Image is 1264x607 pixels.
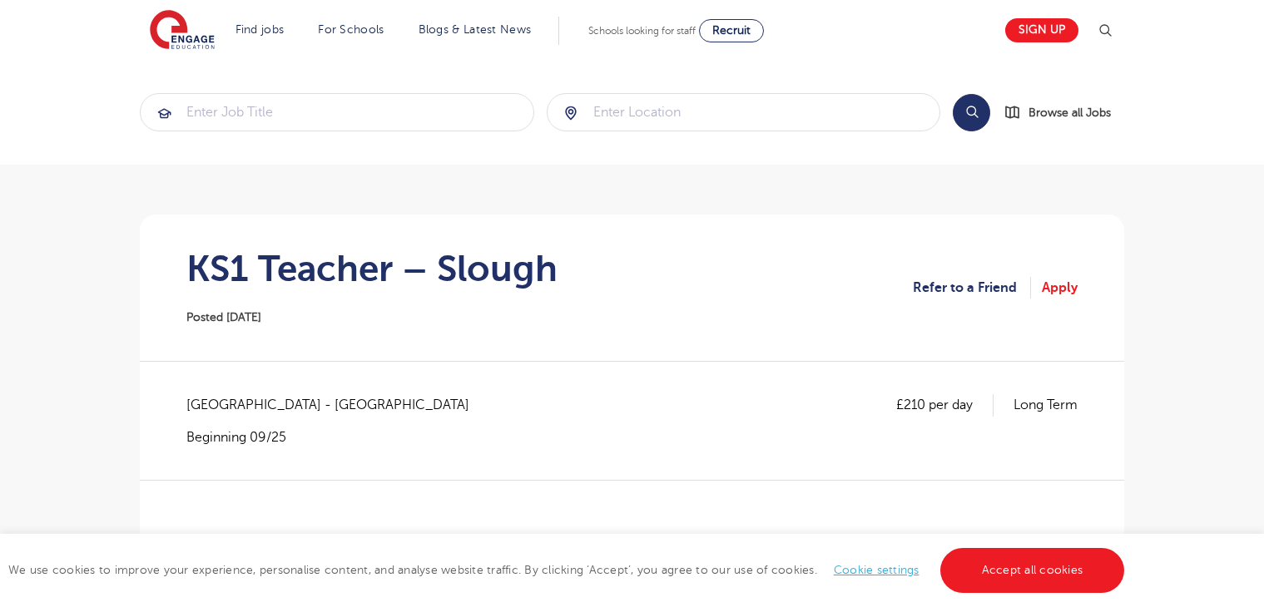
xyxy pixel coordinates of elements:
a: Recruit [699,19,764,42]
button: Search [953,94,990,131]
span: Posted [DATE] [186,311,261,323]
a: Browse all Jobs [1004,103,1124,122]
a: Apply [1042,277,1078,299]
p: £210 per day [896,394,994,416]
span: Schools looking for staff [588,25,696,37]
a: Cookie settings [834,564,919,576]
h1: KS1 Teacher – Slough [186,248,558,289]
input: Submit [141,94,533,131]
h2: KS1 Teacher Required for Primary School in [GEOGRAPHIC_DATA] [186,530,1078,558]
div: Submit [547,93,941,131]
span: We use cookies to improve your experience, personalise content, and analyse website traffic. By c... [8,564,1128,576]
img: Engage Education [150,10,215,52]
p: Beginning 09/25 [186,428,486,447]
a: Refer to a Friend [913,277,1031,299]
a: Blogs & Latest News [419,23,532,36]
span: Browse all Jobs [1029,103,1111,122]
span: [GEOGRAPHIC_DATA] - [GEOGRAPHIC_DATA] [186,394,486,416]
div: Submit [140,93,534,131]
a: Accept all cookies [940,548,1125,593]
a: Find jobs [235,23,285,36]
a: For Schools [318,23,384,36]
span: Recruit [712,24,751,37]
a: Sign up [1005,18,1078,42]
p: Long Term [1014,394,1078,416]
input: Submit [548,94,940,131]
